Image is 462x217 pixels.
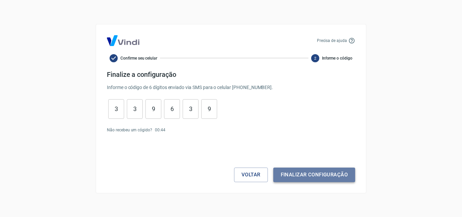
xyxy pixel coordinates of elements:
[107,84,355,91] p: Informe o código de 6 dígitos enviado via SMS para o celular [PHONE_NUMBER] .
[322,55,352,61] span: Informe o código
[120,55,157,61] span: Confirme seu celular
[234,168,268,182] button: Voltar
[107,35,139,46] img: Logo Vind
[273,168,355,182] button: Finalizar configuração
[317,38,347,44] p: Precisa de ajuda
[107,127,152,133] p: Não recebeu um cógido?
[107,70,355,79] h4: Finalize a configuração
[314,56,316,60] text: 2
[155,127,165,133] p: 00 : 44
